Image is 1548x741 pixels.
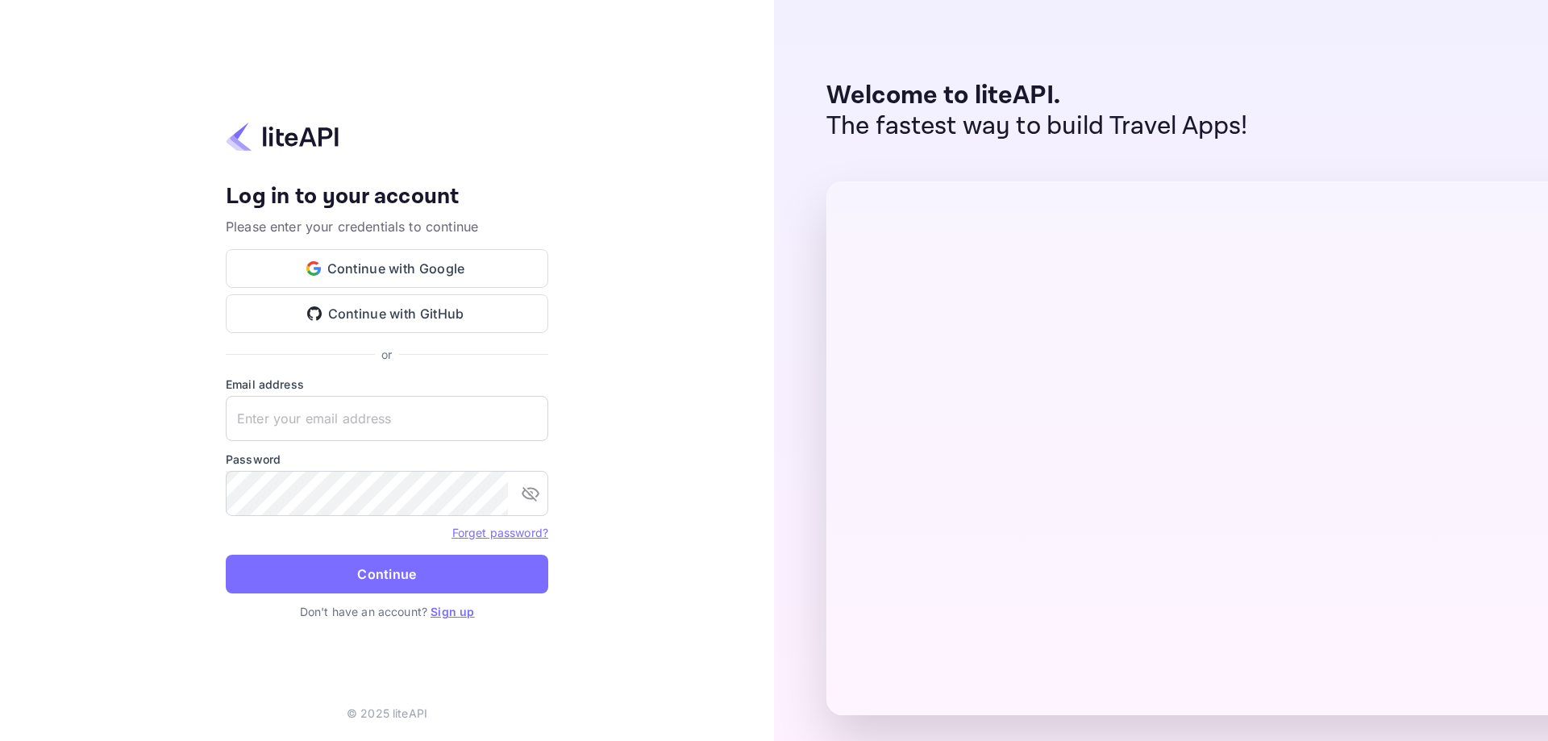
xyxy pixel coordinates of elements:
p: or [381,346,392,363]
p: The fastest way to build Travel Apps! [826,111,1248,142]
p: Welcome to liteAPI. [826,81,1248,111]
a: Forget password? [452,526,548,539]
label: Email address [226,376,548,393]
img: liteapi [226,121,339,152]
button: toggle password visibility [514,477,547,510]
a: Sign up [431,605,474,618]
label: Password [226,451,548,468]
button: Continue [226,555,548,593]
p: Don't have an account? [226,603,548,620]
a: Forget password? [452,524,548,540]
button: Continue with GitHub [226,294,548,333]
p: Please enter your credentials to continue [226,217,548,236]
button: Continue with Google [226,249,548,288]
p: © 2025 liteAPI [347,705,427,722]
input: Enter your email address [226,396,548,441]
h4: Log in to your account [226,183,548,211]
